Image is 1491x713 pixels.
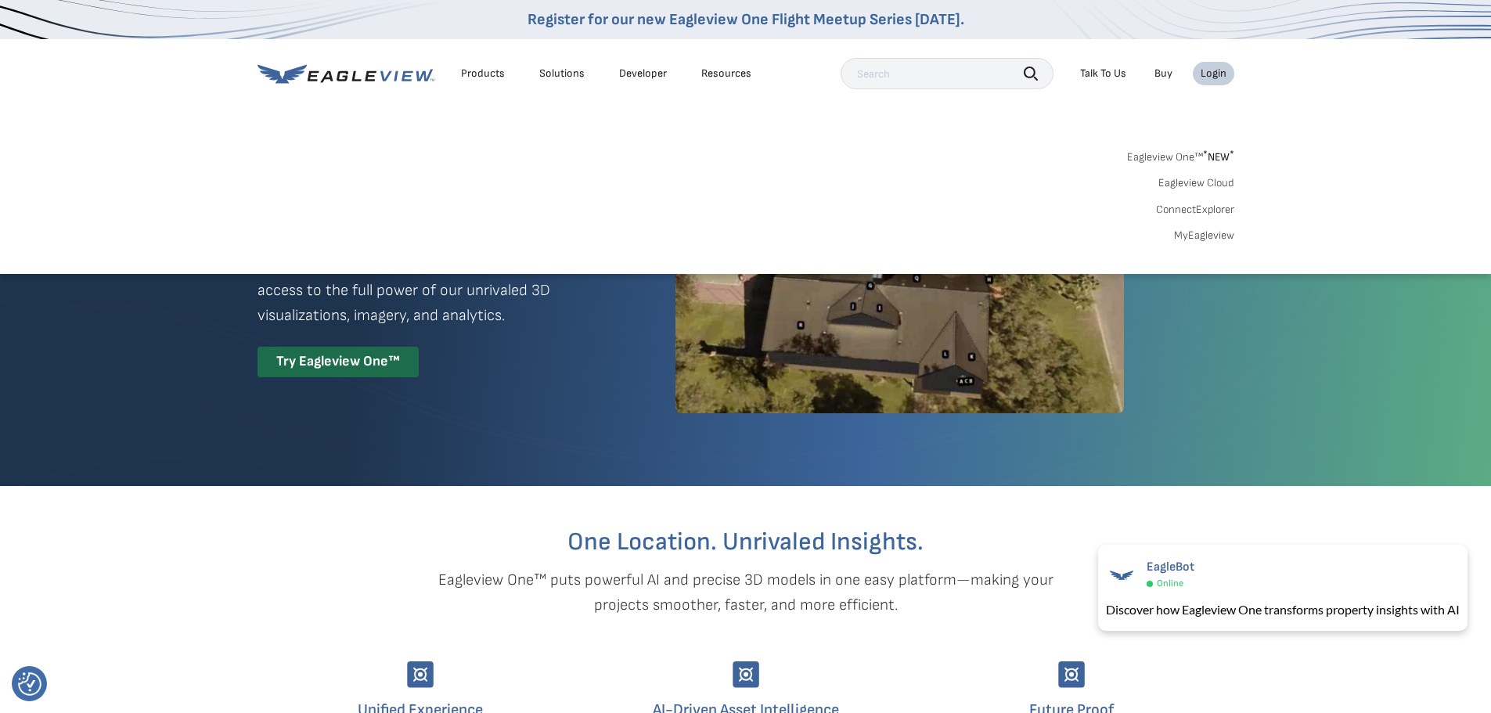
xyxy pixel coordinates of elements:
div: Discover how Eagleview One transforms property insights with AI [1106,600,1460,619]
img: Group-9744.svg [407,661,434,688]
div: Login [1201,67,1226,81]
a: Eagleview Cloud [1158,176,1234,190]
div: Try Eagleview One™ [258,347,419,377]
p: A premium digital experience that provides seamless access to the full power of our unrivaled 3D ... [258,253,619,328]
img: Group-9744.svg [733,661,759,688]
a: MyEagleview [1174,229,1234,243]
a: Buy [1154,67,1172,81]
a: Register for our new Eagleview One Flight Meetup Series [DATE]. [528,10,964,29]
a: Developer [619,67,667,81]
img: EagleBot [1106,560,1137,591]
button: Consent Preferences [18,672,41,696]
a: Eagleview One™*NEW* [1127,146,1234,164]
img: Revisit consent button [18,672,41,696]
div: Products [461,67,505,81]
h2: One Location. Unrivaled Insights. [269,530,1223,555]
div: Talk To Us [1080,67,1126,81]
div: Resources [701,67,751,81]
span: Online [1157,578,1183,589]
span: EagleBot [1147,560,1194,574]
p: Eagleview One™ puts powerful AI and precise 3D models in one easy platform—making your projects s... [411,567,1081,618]
a: ConnectExplorer [1156,203,1234,217]
img: Group-9744.svg [1058,661,1085,688]
input: Search [841,58,1053,89]
div: Solutions [539,67,585,81]
span: NEW [1203,150,1234,164]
